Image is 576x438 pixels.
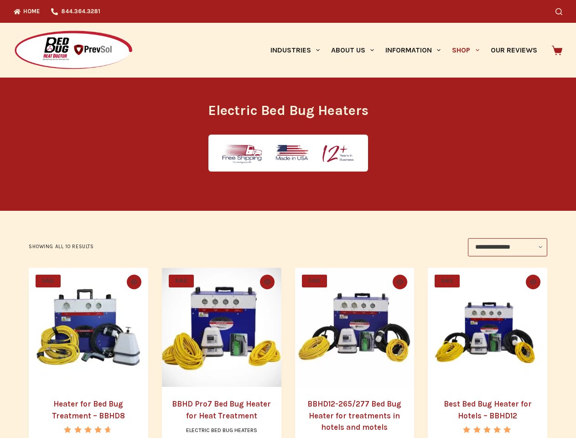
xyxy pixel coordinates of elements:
button: Quick view toggle [393,275,407,289]
a: BBHD12-265/277 Bed Bug Heater for treatments in hotels and motels [307,399,401,432]
a: BBHD12-265/277 Bed Bug Heater for treatments in hotels and motels [295,268,415,387]
a: Our Reviews [485,23,543,78]
span: SALE [435,275,460,287]
a: BBHD Pro7 Bed Bug Heater for Heat Treatment [172,399,271,420]
a: BBHD Pro7 Bed Bug Heater for Heat Treatment [162,268,281,387]
a: Shop [446,23,485,78]
div: Rated 5.00 out of 5 [463,426,512,433]
a: Industries [265,23,325,78]
a: Best Bed Bug Heater for Hotels - BBHD12 [428,268,547,387]
a: Electric Bed Bug Heaters [186,427,257,433]
a: About Us [325,23,379,78]
button: Quick view toggle [127,275,141,289]
span: SALE [302,275,327,287]
img: Prevsol/Bed Bug Heat Doctor [14,30,133,71]
p: Showing all 10 results [29,243,93,251]
span: SALE [169,275,194,287]
div: Rated 4.67 out of 5 [64,426,113,433]
button: Search [555,8,562,15]
span: SALE [36,275,61,287]
button: Quick view toggle [526,275,540,289]
a: Best Bed Bug Heater for Hotels – BBHD12 [444,399,532,420]
a: Heater for Bed Bug Treatment – BBHD8 [52,399,125,420]
select: Shop order [468,238,547,256]
a: Information [380,23,446,78]
button: Quick view toggle [260,275,275,289]
nav: Primary [265,23,543,78]
a: Heater for Bed Bug Treatment - BBHD8 [29,268,148,387]
h1: Electric Bed Bug Heaters [117,100,459,121]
